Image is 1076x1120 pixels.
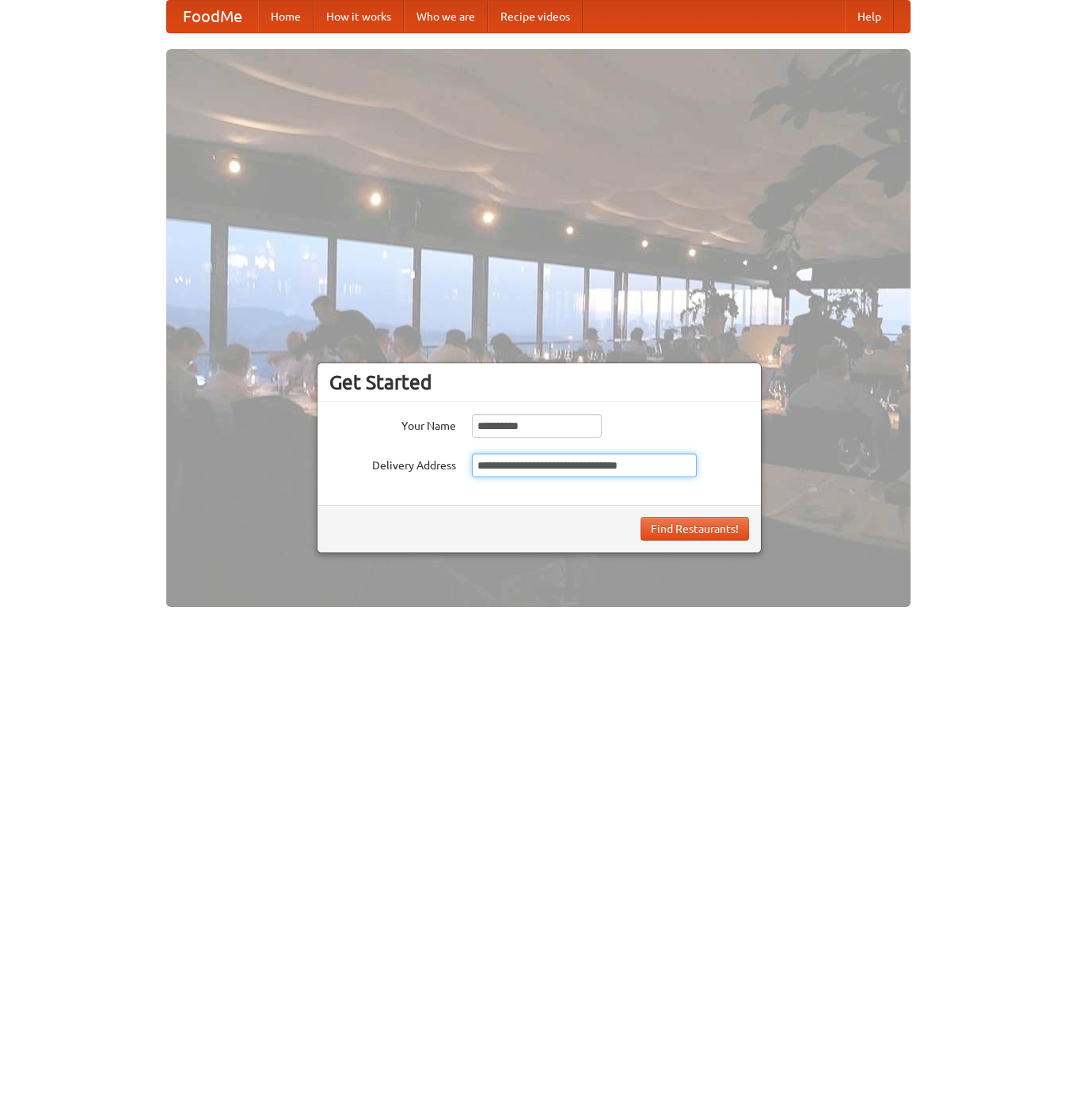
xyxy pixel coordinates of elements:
a: Home [258,1,314,32]
h3: Get Started [329,370,749,394]
a: How it works [314,1,404,32]
a: Who we are [404,1,488,32]
a: Help [845,1,894,32]
button: Find Restaurants! [641,517,749,541]
a: FoodMe [167,1,258,32]
label: Your Name [329,414,456,434]
a: Recipe videos [488,1,583,32]
label: Delivery Address [329,454,456,473]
